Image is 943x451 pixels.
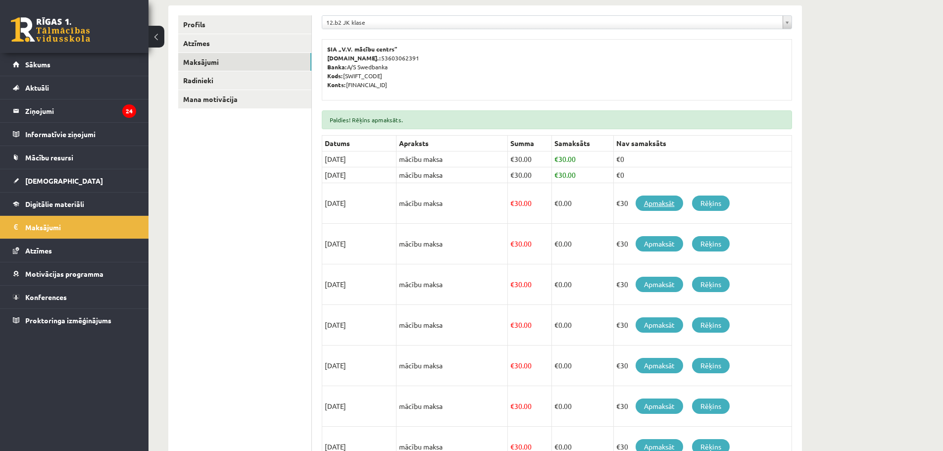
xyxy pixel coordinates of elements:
td: 0.00 [551,386,613,427]
a: Maksājumi [178,53,311,71]
td: 0.00 [551,264,613,305]
a: Motivācijas programma [13,262,136,285]
td: €30 [613,386,792,427]
a: Rīgas 1. Tālmācības vidusskola [11,17,90,42]
a: Sākums [13,53,136,76]
span: € [554,442,558,451]
span: € [510,154,514,163]
legend: Informatīvie ziņojumi [25,123,136,146]
a: Apmaksāt [636,358,683,373]
td: 0.00 [551,346,613,386]
span: Proktoringa izmēģinājums [25,316,111,325]
td: [DATE] [322,167,397,183]
a: Mācību resursi [13,146,136,169]
a: Rēķins [692,277,730,292]
a: Atzīmes [13,239,136,262]
td: mācību maksa [397,386,508,427]
td: 0.00 [551,183,613,224]
a: Apmaksāt [636,317,683,333]
a: Apmaksāt [636,236,683,251]
span: € [554,239,558,248]
span: € [554,320,558,329]
span: € [554,199,558,207]
td: [DATE] [322,224,397,264]
td: mācību maksa [397,151,508,167]
span: Konferences [25,293,67,301]
td: 30.00 [508,264,552,305]
a: Digitālie materiāli [13,193,136,215]
td: [DATE] [322,264,397,305]
td: mācību maksa [397,264,508,305]
a: Rēķins [692,196,730,211]
td: €30 [613,224,792,264]
a: Radinieki [178,71,311,90]
span: € [554,154,558,163]
td: 30.00 [508,167,552,183]
a: [DEMOGRAPHIC_DATA] [13,169,136,192]
b: Kods: [327,72,343,80]
a: Apmaksāt [636,196,683,211]
p: 53603062391 A/S Swedbanka [SWIFT_CODE] [FINANCIAL_ID] [327,45,787,89]
td: €0 [613,167,792,183]
span: Atzīmes [25,246,52,255]
td: [DATE] [322,183,397,224]
b: SIA „V.V. mācību centrs” [327,45,398,53]
td: €0 [613,151,792,167]
td: 30.00 [551,151,613,167]
th: Summa [508,136,552,151]
span: € [554,170,558,179]
a: Rēķins [692,358,730,373]
span: Mācību resursi [25,153,73,162]
b: [DOMAIN_NAME].: [327,54,381,62]
span: € [554,280,558,289]
span: € [510,361,514,370]
span: [DEMOGRAPHIC_DATA] [25,176,103,185]
legend: Maksājumi [25,216,136,239]
a: Apmaksāt [636,277,683,292]
td: [DATE] [322,386,397,427]
div: Paldies! Rēķins apmaksāts. [322,110,792,129]
td: 30.00 [551,167,613,183]
th: Datums [322,136,397,151]
td: 30.00 [508,386,552,427]
td: 30.00 [508,183,552,224]
span: € [510,239,514,248]
th: Samaksāts [551,136,613,151]
a: Maksājumi [13,216,136,239]
td: €30 [613,183,792,224]
td: €30 [613,264,792,305]
td: 30.00 [508,224,552,264]
td: 30.00 [508,151,552,167]
span: Aktuāli [25,83,49,92]
span: € [554,361,558,370]
span: € [554,401,558,410]
a: Konferences [13,286,136,308]
span: 12.b2 JK klase [326,16,779,29]
td: mācību maksa [397,167,508,183]
legend: Ziņojumi [25,100,136,122]
td: 0.00 [551,224,613,264]
span: € [510,442,514,451]
td: 30.00 [508,346,552,386]
span: € [510,320,514,329]
span: Motivācijas programma [25,269,103,278]
b: Banka: [327,63,347,71]
td: mācību maksa [397,183,508,224]
td: €30 [613,305,792,346]
span: € [510,401,514,410]
i: 24 [122,104,136,118]
a: Ziņojumi24 [13,100,136,122]
span: € [510,170,514,179]
td: €30 [613,346,792,386]
a: Mana motivācija [178,90,311,108]
td: mācību maksa [397,305,508,346]
a: Aktuāli [13,76,136,99]
a: Apmaksāt [636,399,683,414]
a: Informatīvie ziņojumi [13,123,136,146]
span: Sākums [25,60,50,69]
a: Rēķins [692,236,730,251]
td: mācību maksa [397,224,508,264]
a: Rēķins [692,317,730,333]
span: € [510,280,514,289]
span: Digitālie materiāli [25,200,84,208]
